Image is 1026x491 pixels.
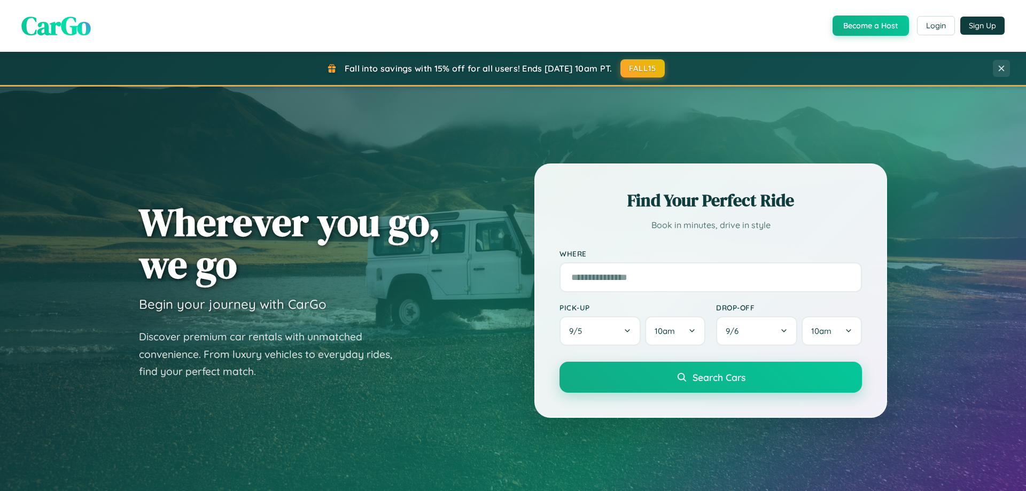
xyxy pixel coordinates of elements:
[21,8,91,43] span: CarGo
[917,16,955,35] button: Login
[139,296,327,312] h3: Begin your journey with CarGo
[139,328,406,380] p: Discover premium car rentals with unmatched convenience. From luxury vehicles to everyday rides, ...
[559,362,862,393] button: Search Cars
[833,15,909,36] button: Become a Host
[559,303,705,312] label: Pick-up
[559,249,862,258] label: Where
[693,371,745,383] span: Search Cars
[559,189,862,212] h2: Find Your Perfect Ride
[802,316,862,346] button: 10am
[645,316,705,346] button: 10am
[620,59,665,77] button: FALL15
[655,326,675,336] span: 10am
[716,316,797,346] button: 9/6
[139,201,440,285] h1: Wherever you go, we go
[345,63,612,74] span: Fall into savings with 15% off for all users! Ends [DATE] 10am PT.
[811,326,831,336] span: 10am
[559,316,641,346] button: 9/5
[569,326,587,336] span: 9 / 5
[960,17,1005,35] button: Sign Up
[716,303,862,312] label: Drop-off
[726,326,744,336] span: 9 / 6
[559,217,862,233] p: Book in minutes, drive in style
